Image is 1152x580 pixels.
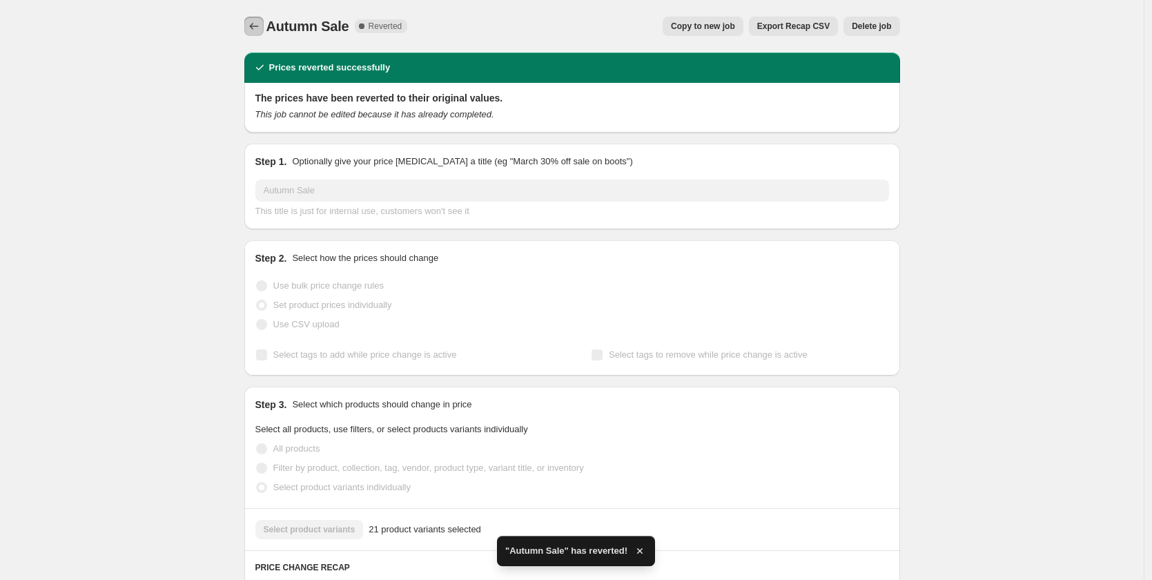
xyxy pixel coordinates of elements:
[369,21,402,32] span: Reverted
[255,398,287,412] h2: Step 3.
[273,319,340,329] span: Use CSV upload
[852,21,891,32] span: Delete job
[255,424,528,434] span: Select all products, use filters, or select products variants individually
[255,109,494,119] i: This job cannot be edited because it has already completed.
[269,61,391,75] h2: Prices reverted successfully
[255,180,889,202] input: 30% off holiday sale
[671,21,735,32] span: Copy to new job
[749,17,838,36] button: Export Recap CSV
[609,349,808,360] span: Select tags to remove while price change is active
[255,91,889,105] h2: The prices have been reverted to their original values.
[757,21,830,32] span: Export Recap CSV
[273,349,457,360] span: Select tags to add while price change is active
[273,463,584,473] span: Filter by product, collection, tag, vendor, product type, variant title, or inventory
[663,17,743,36] button: Copy to new job
[255,562,889,573] h6: PRICE CHANGE RECAP
[292,398,471,412] p: Select which products should change in price
[292,251,438,265] p: Select how the prices should change
[266,19,349,34] span: Autumn Sale
[292,155,632,168] p: Optionally give your price [MEDICAL_DATA] a title (eg "March 30% off sale on boots")
[273,300,392,310] span: Set product prices individually
[505,544,627,558] span: "Autumn Sale" has reverted!
[369,523,481,536] span: 21 product variants selected
[244,17,264,36] button: Price change jobs
[273,443,320,454] span: All products
[843,17,899,36] button: Delete job
[273,280,384,291] span: Use bulk price change rules
[273,482,411,492] span: Select product variants individually
[255,251,287,265] h2: Step 2.
[255,155,287,168] h2: Step 1.
[255,206,469,216] span: This title is just for internal use, customers won't see it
